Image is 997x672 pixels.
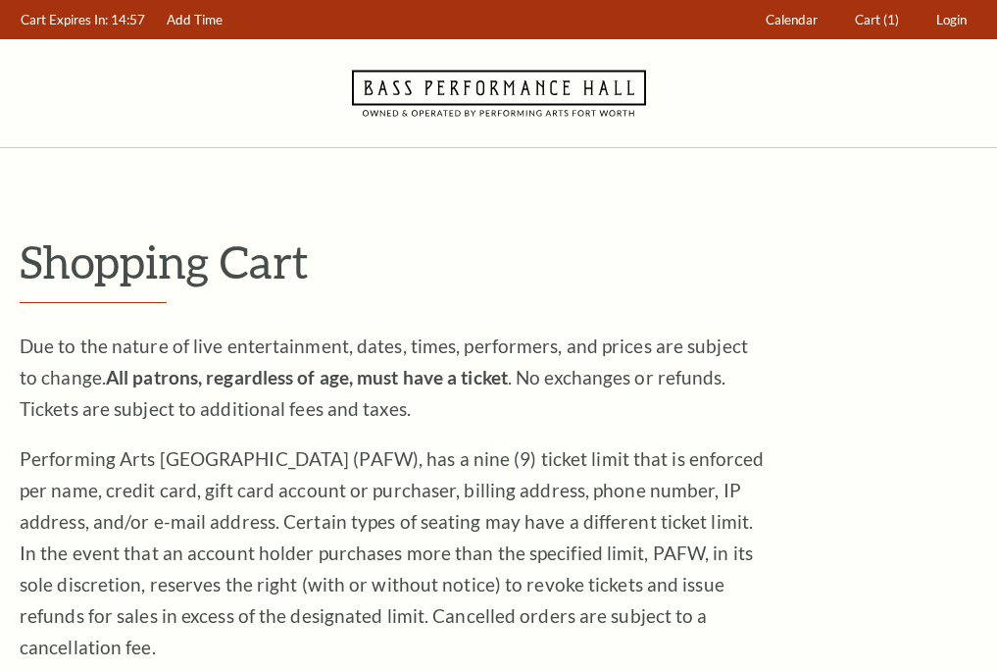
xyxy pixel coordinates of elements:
[21,12,108,27] span: Cart Expires In:
[846,1,909,39] a: Cart (1)
[855,12,880,27] span: Cart
[927,1,976,39] a: Login
[757,1,827,39] a: Calendar
[20,443,765,663] p: Performing Arts [GEOGRAPHIC_DATA] (PAFW), has a nine (9) ticket limit that is enforced per name, ...
[158,1,232,39] a: Add Time
[111,12,145,27] span: 14:57
[936,12,967,27] span: Login
[766,12,818,27] span: Calendar
[883,12,899,27] span: (1)
[20,236,977,286] p: Shopping Cart
[106,366,508,388] strong: All patrons, regardless of age, must have a ticket
[20,335,748,420] span: Due to the nature of live entertainment, dates, times, performers, and prices are subject to chan...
